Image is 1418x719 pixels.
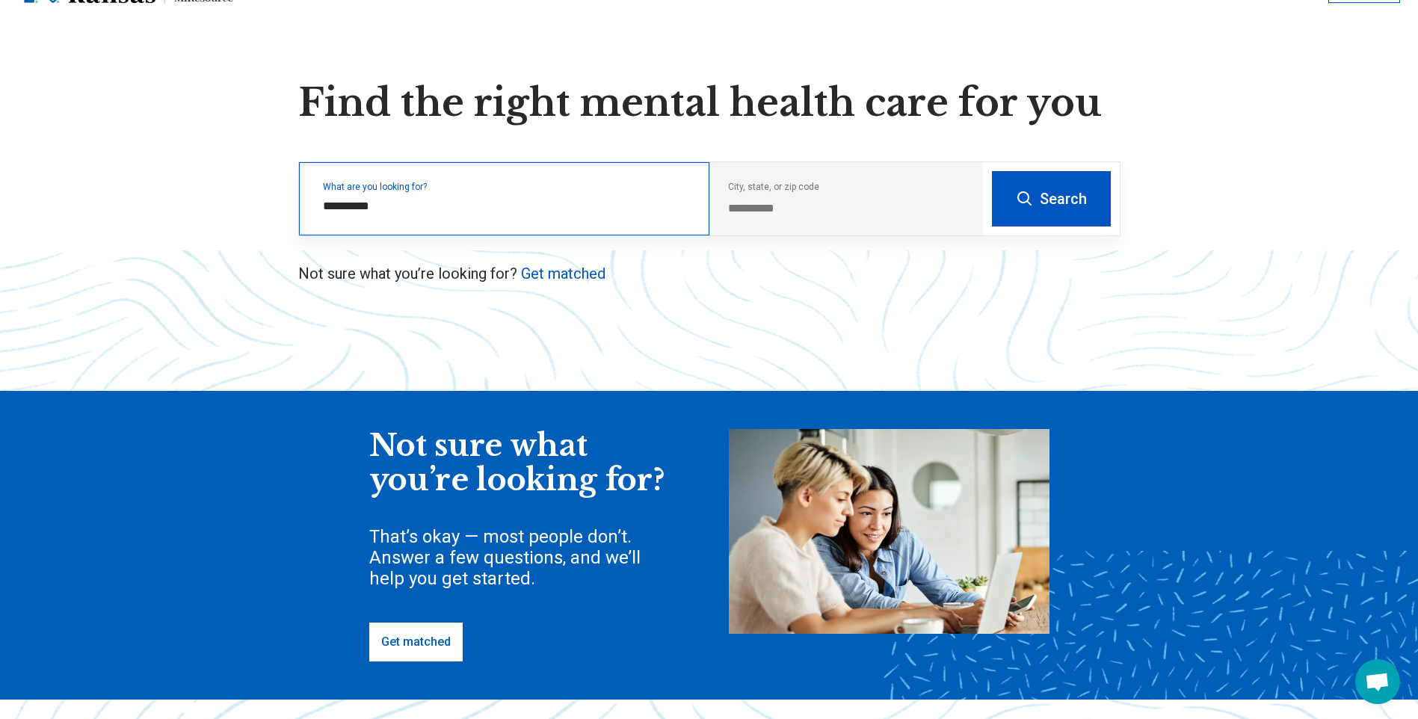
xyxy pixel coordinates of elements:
div: Open chat [1355,659,1400,704]
div: Not sure what you’re looking for? [369,429,668,497]
label: What are you looking for? [323,182,691,191]
a: Get matched [369,623,463,661]
h1: Find the right mental health care for you [298,81,1120,126]
a: Get matched [521,265,605,283]
button: Search [992,171,1111,226]
div: That’s okay — most people don’t. Answer a few questions, and we’ll help you get started. [369,526,668,589]
p: Not sure what you’re looking for? [298,263,1120,284]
